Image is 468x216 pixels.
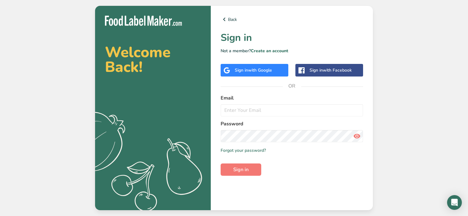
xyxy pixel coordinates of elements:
[105,16,182,26] img: Food Label Maker
[221,147,266,154] a: Forgot your password?
[221,94,363,102] label: Email
[447,195,462,210] div: Open Intercom Messenger
[233,166,249,173] span: Sign in
[221,48,363,54] p: Not a member?
[221,104,363,116] input: Enter Your Email
[221,120,363,128] label: Password
[251,48,288,54] a: Create an account
[221,16,363,23] a: Back
[310,67,352,73] div: Sign in
[235,67,272,73] div: Sign in
[221,30,363,45] h1: Sign in
[283,77,301,95] span: OR
[248,67,272,73] span: with Google
[323,67,352,73] span: with Facebook
[105,45,201,74] h2: Welcome Back!
[221,163,261,176] button: Sign in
